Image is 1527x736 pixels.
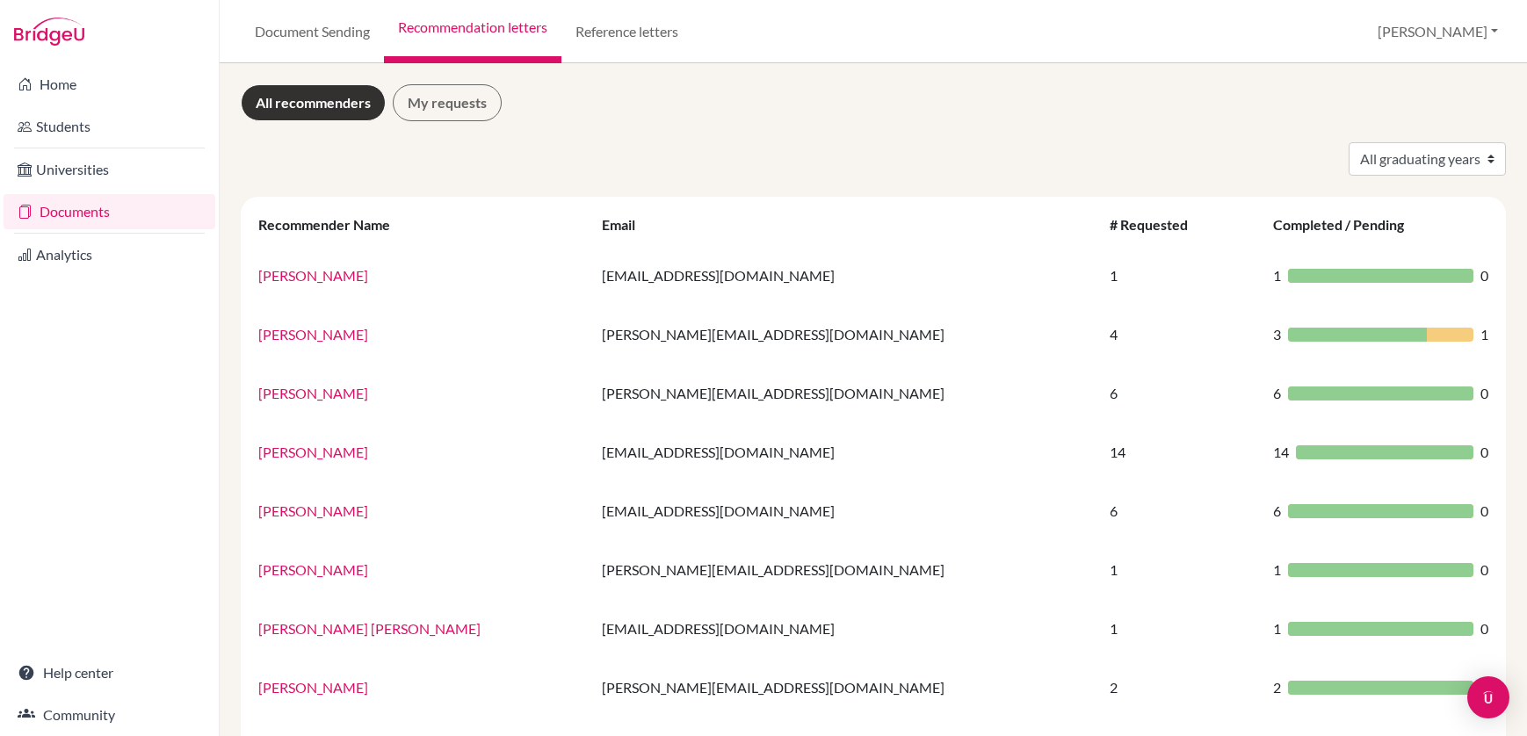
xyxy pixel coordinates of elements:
img: Bridge-U [14,18,84,46]
a: Students [4,109,215,144]
a: [PERSON_NAME] [258,561,368,578]
a: [PERSON_NAME] [258,326,368,343]
td: [PERSON_NAME][EMAIL_ADDRESS][DOMAIN_NAME] [591,305,1099,364]
span: 2 [1273,677,1281,698]
td: 1 [1099,246,1263,305]
span: 14 [1273,442,1289,463]
td: 2 [1099,658,1263,717]
td: [PERSON_NAME][EMAIL_ADDRESS][DOMAIN_NAME] [591,658,1099,717]
a: [PERSON_NAME] [258,444,368,460]
a: [PERSON_NAME] [258,679,368,696]
span: 0 [1480,559,1488,581]
td: 4 [1099,305,1263,364]
td: [EMAIL_ADDRESS][DOMAIN_NAME] [591,481,1099,540]
div: Open Intercom Messenger [1467,676,1509,718]
span: 6 [1273,383,1281,404]
span: 1 [1273,618,1281,639]
span: 0 [1480,442,1488,463]
td: [PERSON_NAME][EMAIL_ADDRESS][DOMAIN_NAME] [591,540,1099,599]
td: 6 [1099,364,1263,422]
a: My requests [393,84,502,121]
td: 14 [1099,422,1263,481]
a: [PERSON_NAME] [258,267,368,284]
div: # Requested [1110,216,1205,233]
td: 6 [1099,481,1263,540]
a: [PERSON_NAME] [258,502,368,519]
td: 1 [1099,599,1263,658]
td: [EMAIL_ADDRESS][DOMAIN_NAME] [591,599,1099,658]
a: [PERSON_NAME] [PERSON_NAME] [258,620,481,637]
a: Help center [4,655,215,690]
span: 0 [1480,618,1488,639]
td: [PERSON_NAME][EMAIL_ADDRESS][DOMAIN_NAME] [591,364,1099,422]
span: 1 [1480,324,1488,345]
a: Community [4,697,215,732]
span: 0 [1480,383,1488,404]
td: [EMAIL_ADDRESS][DOMAIN_NAME] [591,422,1099,481]
td: [EMAIL_ADDRESS][DOMAIN_NAME] [591,246,1099,305]
span: 0 [1480,265,1488,286]
button: [PERSON_NAME] [1370,15,1506,48]
span: 3 [1273,324,1281,345]
div: Completed / Pending [1273,216,1422,233]
div: Recommender Name [258,216,408,233]
span: 1 [1273,265,1281,286]
div: Email [602,216,653,233]
a: Documents [4,194,215,229]
a: Home [4,67,215,102]
a: [PERSON_NAME] [258,385,368,401]
span: 1 [1273,559,1281,581]
td: 1 [1099,540,1263,599]
a: All recommenders [241,84,386,121]
a: Analytics [4,237,215,272]
span: 0 [1480,501,1488,522]
span: 6 [1273,501,1281,522]
a: Universities [4,152,215,187]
